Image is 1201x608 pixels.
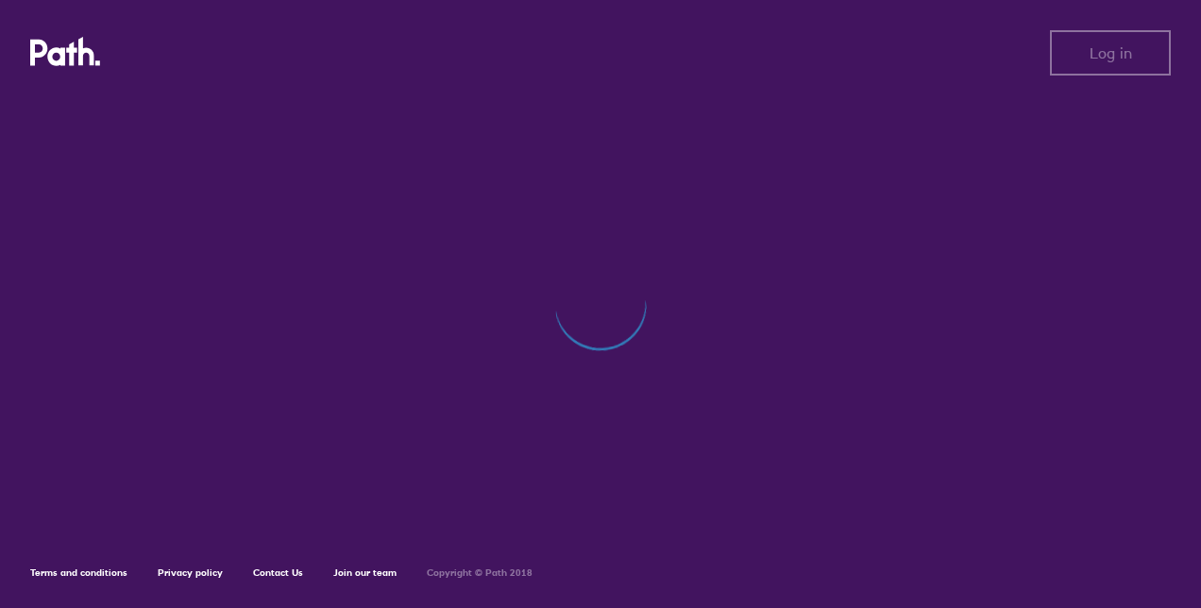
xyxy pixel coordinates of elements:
[333,566,397,579] a: Join our team
[253,566,303,579] a: Contact Us
[158,566,223,579] a: Privacy policy
[427,567,533,579] h6: Copyright © Path 2018
[1090,44,1132,61] span: Log in
[1050,30,1171,76] button: Log in
[30,566,127,579] a: Terms and conditions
